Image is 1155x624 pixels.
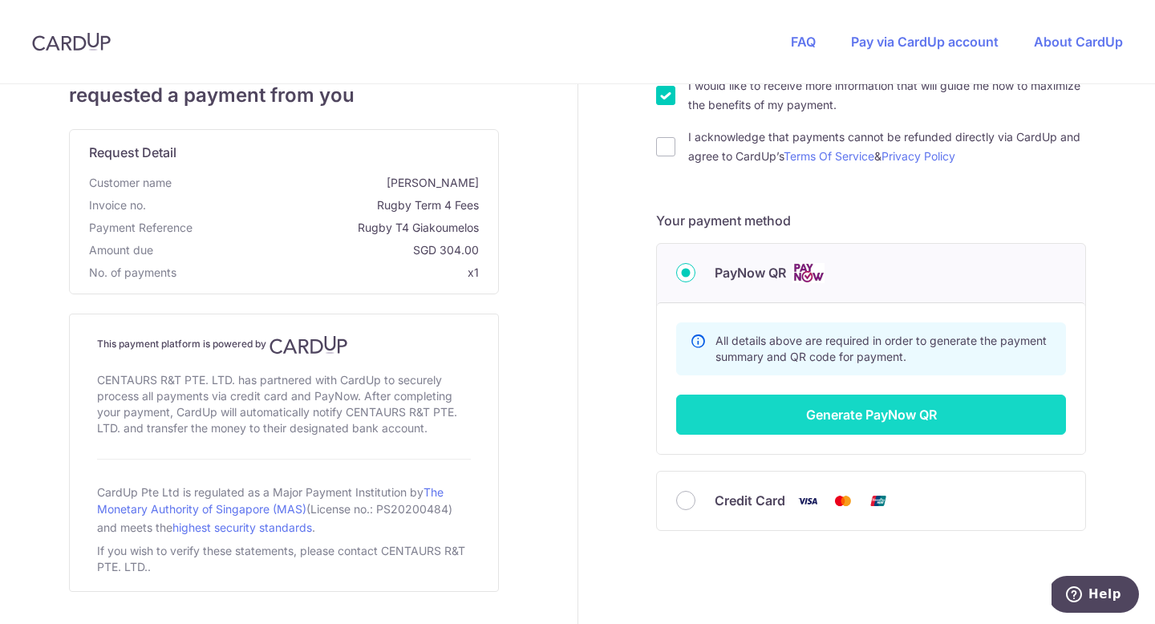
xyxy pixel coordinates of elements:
span: translation missing: en.payment_reference [89,221,192,234]
a: The Monetary Authority of Singapore (MAS) [97,485,444,516]
img: Union Pay [862,491,894,511]
a: About CardUp [1034,34,1123,50]
h4: This payment platform is powered by [97,335,471,355]
a: Privacy Policy [881,149,955,163]
a: highest security standards [172,521,312,534]
span: Invoice no. [89,197,146,213]
label: I acknowledge that payments cannot be refunded directly via CardUp and agree to CardUp’s & [688,128,1086,166]
a: Pay via CardUp account [851,34,999,50]
a: Terms Of Service [784,149,874,163]
img: CardUp [269,335,348,355]
span: Rugby Term 4 Fees [152,197,479,213]
button: Generate PayNow QR [676,395,1066,435]
span: Rugby T4 Giakoumelos [199,220,479,236]
img: Mastercard [827,491,859,511]
div: CENTAURS R&T PTE. LTD. has partnered with CardUp to securely process all payments via credit card... [97,369,471,440]
img: CardUp [32,32,111,51]
label: I would like to receive more information that will guide me how to maximize the benefits of my pa... [688,76,1086,115]
div: CardUp Pte Ltd is regulated as a Major Payment Institution by (License no.: PS20200484) and meets... [97,479,471,540]
div: If you wish to verify these statements, please contact CENTAURS R&T PTE. LTD.. [97,540,471,578]
a: FAQ [791,34,816,50]
span: Credit Card [715,491,785,510]
span: translation missing: en.request_detail [89,144,176,160]
span: PayNow QR [715,263,786,282]
img: Cards logo [792,263,825,283]
span: x1 [468,265,479,279]
span: All details above are required in order to generate the payment summary and QR code for payment. [715,334,1047,363]
span: SGD 304.00 [160,242,479,258]
iframe: Opens a widget where you can find more information [1052,576,1139,616]
span: Customer name [89,175,172,191]
span: [PERSON_NAME] [178,175,479,191]
img: Visa [792,491,824,511]
span: No. of payments [89,265,176,281]
span: requested a payment from you [69,81,499,110]
span: Amount due [89,242,153,258]
div: PayNow QR Cards logo [676,263,1066,283]
div: Credit Card Visa Mastercard Union Pay [676,491,1066,511]
h5: Your payment method [656,211,1086,230]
